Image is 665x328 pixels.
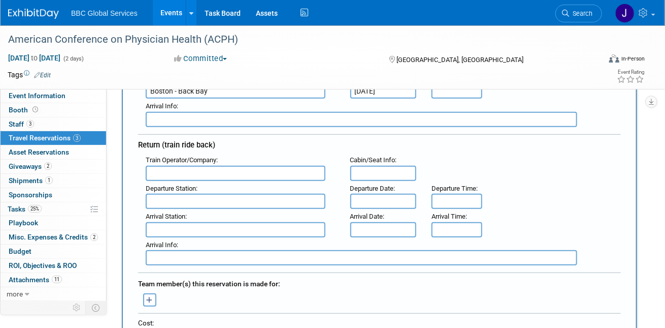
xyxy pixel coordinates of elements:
[9,162,52,170] span: Giveaways
[86,301,107,314] td: Toggle Event Tabs
[9,276,62,284] span: Attachments
[146,156,216,164] span: Train Operator/Company
[62,55,84,62] span: (2 days)
[9,176,53,185] span: Shipments
[8,9,59,19] img: ExhibitDay
[431,185,476,192] span: Departure Time
[45,176,53,184] span: 1
[569,10,592,17] span: Search
[1,145,106,159] a: Asset Reservations
[28,205,42,213] span: 25%
[146,102,177,110] span: Arrival Info
[7,290,23,298] span: more
[1,287,106,301] a: more
[146,102,178,110] small: :
[30,106,40,113] span: Booth not reserved yet
[350,213,383,220] span: Arrival Date
[9,247,31,255] span: Budget
[9,148,69,156] span: Asset Reservations
[350,213,385,220] small: :
[555,5,602,22] a: Search
[1,174,106,188] a: Shipments1
[1,273,106,287] a: Attachments11
[350,185,395,192] small: :
[1,103,106,117] a: Booth
[146,241,178,249] small: :
[621,55,645,63] div: In-Person
[431,213,465,220] span: Arrival Time
[138,275,621,291] div: Team member(s) this reservation is made for:
[617,70,644,75] div: Event Rating
[397,56,524,64] span: [GEOGRAPHIC_DATA], [GEOGRAPHIC_DATA]
[1,160,106,173] a: Giveaways2
[71,9,138,17] span: BBC Global Services
[44,162,52,170] span: 2
[8,205,42,213] span: Tasks
[9,233,98,241] span: Misc. Expenses & Credits
[9,120,34,128] span: Staff
[90,233,98,241] span: 2
[350,185,394,192] span: Departure Date
[146,213,185,220] span: Arrival Station
[26,120,34,128] span: 3
[9,134,81,142] span: Travel Reservations
[146,213,187,220] small: :
[9,191,52,199] span: Sponsorships
[171,53,231,64] button: Committed
[1,89,106,103] a: Event Information
[138,140,215,150] span: Return (train ride back)
[615,4,635,23] img: Jennifer Benedict
[431,185,478,192] small: :
[8,53,61,63] span: [DATE] [DATE]
[52,276,62,283] span: 11
[1,245,106,258] a: Budget
[9,219,38,227] span: Playbook
[8,70,51,80] td: Tags
[6,4,468,15] body: Rich Text Area. Press ALT-0 for help.
[68,301,86,314] td: Personalize Event Tab Strip
[9,261,77,270] span: ROI, Objectives & ROO
[9,92,65,100] span: Event Information
[1,216,106,230] a: Playbook
[5,31,590,49] div: American Conference on Physician Health (ACPH)
[431,213,467,220] small: :
[9,106,40,114] span: Booth
[29,54,39,62] span: to
[1,202,106,216] a: Tasks25%
[609,54,619,63] img: Format-Inperson.png
[1,131,106,145] a: Travel Reservations3
[1,230,106,244] a: Misc. Expenses & Credits2
[146,241,177,249] span: Arrival Info
[350,156,397,164] small: :
[138,318,621,328] div: Cost:
[34,72,51,79] a: Edit
[146,156,218,164] small: :
[73,134,81,142] span: 3
[146,185,197,192] small: :
[350,156,395,164] span: Cabin/Seat Info
[1,188,106,202] a: Sponsorships
[1,259,106,273] a: ROI, Objectives & ROO
[551,53,645,68] div: Event Format
[1,117,106,131] a: Staff3
[146,185,196,192] span: Departure Station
